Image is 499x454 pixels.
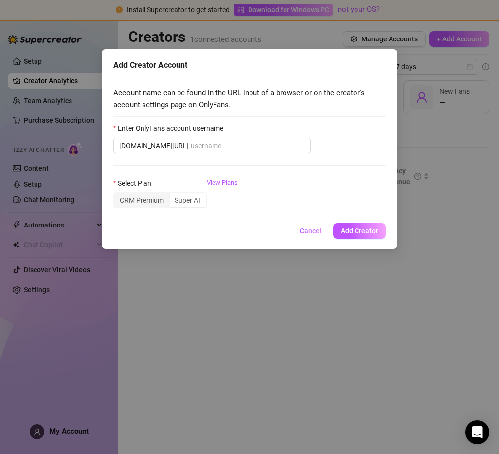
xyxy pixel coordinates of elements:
[113,192,207,208] div: segmented control
[333,223,386,239] button: Add Creator
[114,193,169,207] div: CRM Premium
[113,87,386,111] span: Account name can be found in the URL input of a browser or on the creator's account settings page...
[119,140,189,151] span: [DOMAIN_NAME][URL]
[341,227,378,235] span: Add Creator
[207,178,238,217] a: View Plans
[113,123,230,134] label: Enter OnlyFans account username
[300,227,321,235] span: Cancel
[113,59,386,71] div: Add Creator Account
[169,193,206,207] div: Super AI
[292,223,329,239] button: Cancel
[113,178,158,189] label: Select Plan
[191,140,305,151] input: Enter OnlyFans account username
[465,420,489,444] div: Open Intercom Messenger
